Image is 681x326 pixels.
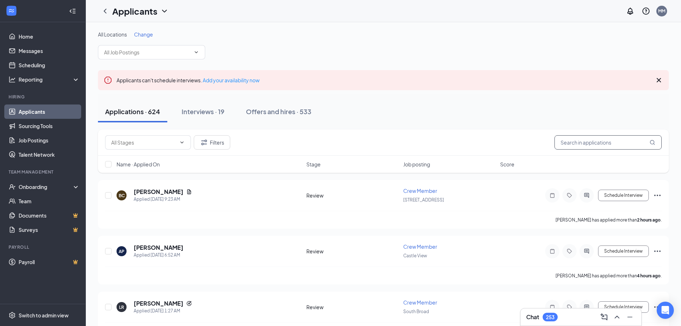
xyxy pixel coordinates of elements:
div: Applied [DATE] 6:52 AM [134,252,183,259]
span: [STREET_ADDRESS] [403,197,444,203]
input: All Job Postings [104,48,191,56]
svg: ChevronDown [193,49,199,55]
svg: ComposeMessage [600,313,608,321]
a: Sourcing Tools [19,119,80,133]
svg: Note [548,248,557,254]
a: Job Postings [19,133,80,147]
div: Applied [DATE] 9:23 AM [134,196,192,203]
div: Applied [DATE] 1:27 AM [134,307,192,315]
svg: Note [548,193,557,198]
h3: Chat [526,313,539,321]
div: Review [306,303,399,311]
input: Search in applications [554,135,662,150]
a: Messages [19,44,80,58]
svg: Tag [565,248,574,254]
div: Payroll [9,244,78,250]
h5: [PERSON_NAME] [134,188,183,196]
svg: Tag [565,193,574,198]
span: Change [134,31,153,38]
span: Crew Member [403,243,437,250]
svg: Minimize [626,313,634,321]
button: Minimize [624,311,636,323]
div: Onboarding [19,183,74,190]
svg: Filter [200,138,208,147]
div: MM [658,8,665,14]
span: Stage [306,161,321,168]
svg: ChevronDown [179,140,185,145]
div: Open Intercom Messenger [657,302,674,319]
div: Switch to admin view [19,312,69,319]
div: AP [119,248,124,254]
svg: ActiveChat [582,248,591,254]
svg: Analysis [9,76,16,83]
svg: WorkstreamLogo [8,7,15,14]
span: Castle View [403,253,427,258]
svg: Note [548,304,557,310]
div: Interviews · 19 [182,107,224,116]
div: 253 [546,314,554,320]
svg: ChevronUp [613,313,621,321]
a: PayrollCrown [19,255,80,269]
button: Schedule Interview [598,190,649,201]
svg: ActiveChat [582,193,591,198]
svg: Notifications [626,7,635,15]
svg: MagnifyingGlass [650,140,655,145]
svg: ChevronDown [160,7,169,15]
span: Job posting [403,161,430,168]
span: All Locations [98,31,127,38]
svg: Settings [9,312,16,319]
a: Home [19,29,80,44]
div: Reporting [19,76,80,83]
svg: Reapply [186,301,192,306]
a: Team [19,194,80,208]
a: Scheduling [19,58,80,72]
a: SurveysCrown [19,223,80,237]
button: Schedule Interview [598,245,649,257]
svg: Ellipses [653,191,662,200]
span: Crew Member [403,299,437,306]
p: [PERSON_NAME] has applied more than . [556,273,662,279]
div: LR [119,304,124,310]
h5: [PERSON_NAME] [134,300,183,307]
span: Applicants can't schedule interviews. [117,77,260,83]
div: Applications · 624 [105,107,160,116]
a: Talent Network [19,147,80,162]
div: Review [306,192,399,199]
h5: [PERSON_NAME] [134,244,183,252]
svg: Cross [655,76,663,84]
svg: Ellipses [653,247,662,256]
div: Team Management [9,169,78,175]
span: Crew Member [403,188,437,194]
span: South Broad [403,309,429,314]
button: Schedule Interview [598,301,649,313]
div: Review [306,248,399,255]
span: Name · Applied On [117,161,160,168]
input: All Stages [111,138,176,146]
div: Hiring [9,94,78,100]
b: 4 hours ago [637,273,661,278]
b: 2 hours ago [637,217,661,223]
svg: Tag [565,304,574,310]
div: BC [119,193,125,199]
p: [PERSON_NAME] has applied more than . [556,217,662,223]
svg: Collapse [69,8,76,15]
div: Offers and hires · 533 [246,107,311,116]
button: ComposeMessage [598,311,610,323]
a: Applicants [19,104,80,119]
svg: Document [186,189,192,195]
a: DocumentsCrown [19,208,80,223]
svg: Error [104,76,112,84]
span: Score [500,161,514,168]
svg: QuestionInfo [642,7,650,15]
button: ChevronUp [611,311,623,323]
svg: ChevronLeft [101,7,109,15]
a: Add your availability now [203,77,260,83]
svg: UserCheck [9,183,16,190]
svg: ActiveChat [582,304,591,310]
button: Filter Filters [194,135,230,150]
svg: Ellipses [653,303,662,311]
h1: Applicants [112,5,157,17]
